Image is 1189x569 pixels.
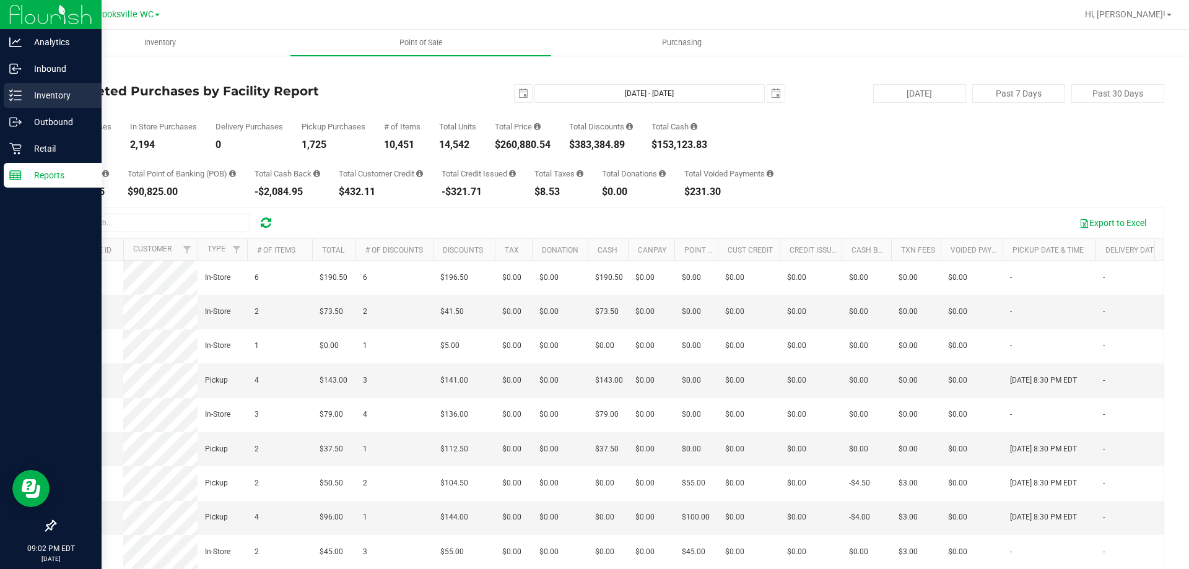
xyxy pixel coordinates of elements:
[384,140,420,150] div: 10,451
[320,477,343,489] span: $50.50
[849,546,868,558] span: $0.00
[442,170,516,178] div: Total Credit Issued
[684,170,773,178] div: Total Voided Payments
[130,140,197,150] div: 2,194
[502,477,521,489] span: $0.00
[257,246,295,254] a: # of Items
[534,170,583,178] div: Total Taxes
[205,409,230,420] span: In-Store
[948,511,967,523] span: $0.00
[1010,477,1077,489] span: [DATE] 8:30 PM EDT
[948,443,967,455] span: $0.00
[598,246,617,254] a: Cash
[363,306,367,318] span: 2
[595,375,623,386] span: $143.00
[1010,409,1012,420] span: -
[787,272,806,284] span: $0.00
[440,306,464,318] span: $41.50
[439,123,476,131] div: Total Units
[102,170,109,178] i: Sum of the successful, non-voided CanPay payment transactions for all purchases in the date range.
[569,123,633,131] div: Total Discounts
[595,409,619,420] span: $79.00
[635,477,655,489] span: $0.00
[442,187,516,197] div: -$321.71
[320,409,343,420] span: $79.00
[502,272,521,284] span: $0.00
[509,170,516,178] i: Sum of all account credit issued for all refunds from returned purchases in the date range.
[682,272,701,284] span: $0.00
[1103,272,1105,284] span: -
[635,546,655,558] span: $0.00
[595,511,614,523] span: $0.00
[635,375,655,386] span: $0.00
[216,140,283,150] div: 0
[595,306,619,318] span: $73.50
[725,477,744,489] span: $0.00
[787,375,806,386] span: $0.00
[255,306,259,318] span: 2
[728,246,773,254] a: Cust Credit
[339,187,423,197] div: $432.11
[948,340,967,352] span: $0.00
[384,123,420,131] div: # of Items
[502,375,521,386] span: $0.00
[635,409,655,420] span: $0.00
[30,30,290,56] a: Inventory
[216,123,283,131] div: Delivery Purchases
[495,123,551,131] div: Total Price
[363,477,367,489] span: 2
[787,443,806,455] span: $0.00
[787,546,806,558] span: $0.00
[64,214,250,232] input: Search...
[440,340,459,352] span: $5.00
[1010,272,1012,284] span: -
[227,239,247,260] a: Filter
[365,246,423,254] a: # of Discounts
[440,443,468,455] span: $112.50
[635,511,655,523] span: $0.00
[569,140,633,150] div: $383,384.89
[6,554,96,563] p: [DATE]
[539,511,559,523] span: $0.00
[725,443,744,455] span: $0.00
[1010,306,1012,318] span: -
[901,246,935,254] a: Txn Fees
[1010,546,1012,558] span: -
[363,443,367,455] span: 1
[725,340,744,352] span: $0.00
[255,187,320,197] div: -$2,084.95
[128,187,236,197] div: $90,825.00
[602,170,666,178] div: Total Donations
[54,84,424,98] h4: Completed Purchases by Facility Report
[9,116,22,128] inline-svg: Outbound
[1071,84,1164,103] button: Past 30 Days
[205,443,228,455] span: Pickup
[9,63,22,75] inline-svg: Inbound
[787,477,806,489] span: $0.00
[416,170,423,178] i: Sum of the successful, non-voided payments using account credit for all purchases in the date range.
[899,546,918,558] span: $3.00
[229,170,236,178] i: Sum of the successful, non-voided point-of-banking payment transactions, both via payment termina...
[1105,246,1158,254] a: Delivery Date
[440,375,468,386] span: $141.00
[22,168,96,183] p: Reports
[502,409,521,420] span: $0.00
[205,511,228,523] span: Pickup
[899,409,918,420] span: $0.00
[302,140,365,150] div: 1,725
[22,88,96,103] p: Inventory
[320,375,347,386] span: $143.00
[320,511,343,523] span: $96.00
[725,375,744,386] span: $0.00
[851,246,892,254] a: Cash Back
[320,546,343,558] span: $45.00
[1103,546,1105,558] span: -
[94,9,154,20] span: Brooksville WC
[505,246,519,254] a: Tax
[948,546,967,558] span: $0.00
[684,187,773,197] div: $231.30
[363,546,367,558] span: 3
[682,409,701,420] span: $0.00
[363,340,367,352] span: 1
[128,37,193,48] span: Inventory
